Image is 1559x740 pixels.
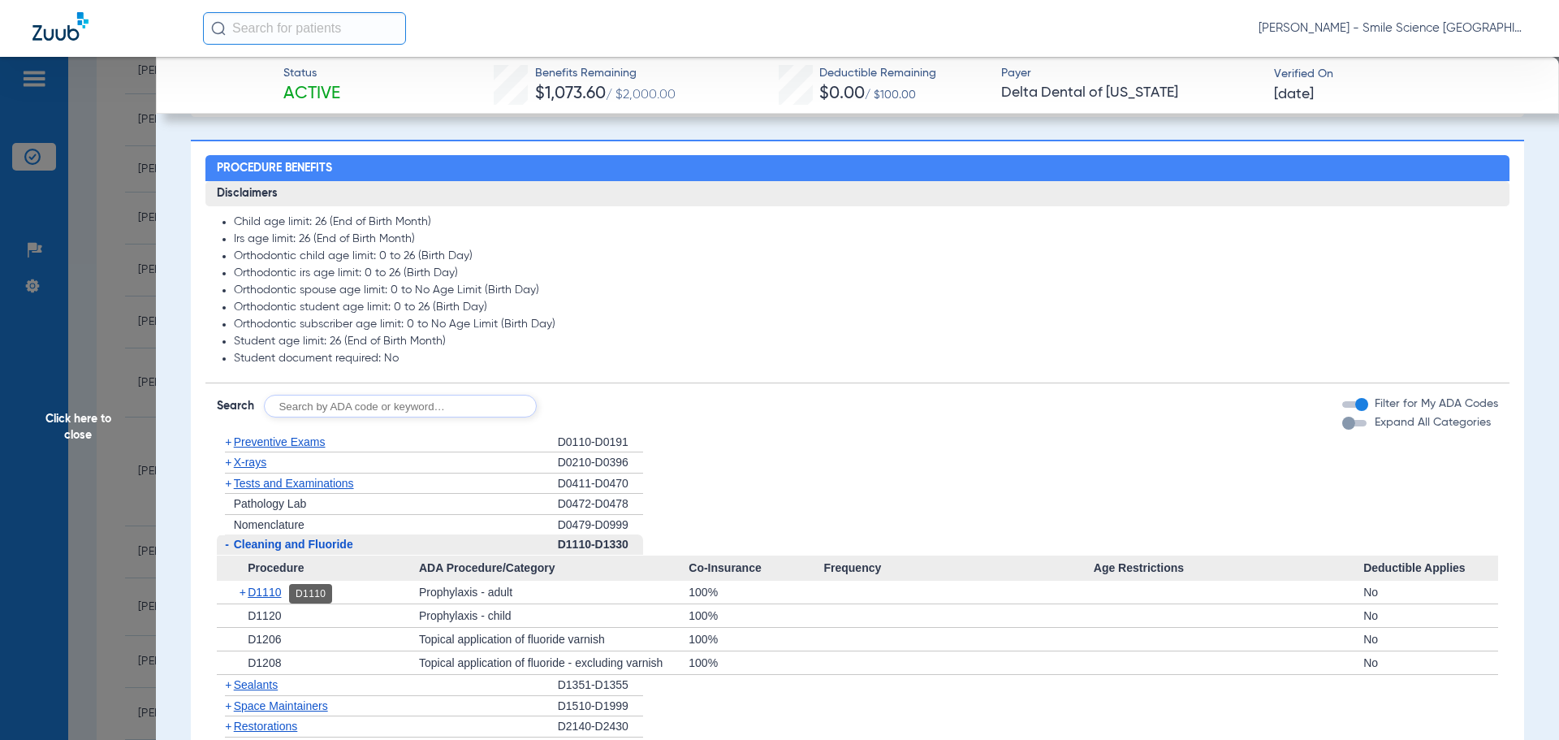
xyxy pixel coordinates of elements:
[558,452,643,474] div: D0210-D0396
[1001,65,1260,82] span: Payer
[234,497,307,510] span: Pathology Lab
[689,651,823,674] div: 100%
[1259,20,1527,37] span: [PERSON_NAME] - Smile Science [GEOGRAPHIC_DATA]
[558,696,643,717] div: D1510-D1999
[819,85,865,102] span: $0.00
[225,538,229,551] span: -
[865,89,916,101] span: / $100.00
[264,395,537,418] input: Search by ADA code or keyword…
[283,83,340,106] span: Active
[606,89,676,102] span: / $2,000.00
[225,435,231,448] span: +
[203,12,406,45] input: Search for patients
[558,534,643,556] div: D1110-D1330
[225,477,231,490] span: +
[225,699,231,712] span: +
[234,335,1499,349] li: Student age limit: 26 (End of Birth Month)
[1363,604,1498,627] div: No
[205,155,1510,181] h2: Procedure Benefits
[558,494,643,515] div: D0472-D0478
[819,65,936,82] span: Deductible Remaining
[419,604,689,627] div: Prophylaxis - child
[234,456,266,469] span: X-rays
[205,181,1510,207] h3: Disclaimers
[419,628,689,651] div: Topical application of fluoride varnish
[535,85,606,102] span: $1,073.60
[217,398,254,414] span: Search
[248,656,281,669] span: D1208
[558,515,643,535] div: D0479-D0999
[234,352,1499,366] li: Student document required: No
[225,456,231,469] span: +
[535,65,676,82] span: Benefits Remaining
[234,249,1499,264] li: Orthodontic child age limit: 0 to 26 (Birth Day)
[248,586,281,599] span: D1110
[225,678,231,691] span: +
[823,556,1093,582] span: Frequency
[240,581,248,604] span: +
[1375,417,1491,428] span: Expand All Categories
[1363,556,1498,582] span: Deductible Applies
[217,556,419,582] span: Procedure
[419,581,689,604] div: Prophylaxis - adult
[234,678,278,691] span: Sealants
[1001,83,1260,103] span: Delta Dental of [US_STATE]
[234,266,1499,281] li: Orthodontic irs age limit: 0 to 26 (Birth Day)
[689,604,823,627] div: 100%
[225,720,231,733] span: +
[558,432,643,453] div: D0110-D0191
[234,435,326,448] span: Preventive Exams
[558,474,643,495] div: D0411-D0470
[1363,628,1498,651] div: No
[234,318,1499,332] li: Orthodontic subscriber age limit: 0 to No Age Limit (Birth Day)
[234,215,1499,230] li: Child age limit: 26 (End of Birth Month)
[689,628,823,651] div: 100%
[1094,556,1363,582] span: Age Restrictions
[234,283,1499,298] li: Orthodontic spouse age limit: 0 to No Age Limit (Birth Day)
[419,556,689,582] span: ADA Procedure/Category
[283,65,340,82] span: Status
[1274,66,1533,83] span: Verified On
[689,556,823,582] span: Co-Insurance
[234,301,1499,315] li: Orthodontic student age limit: 0 to 26 (Birth Day)
[248,633,281,646] span: D1206
[211,21,226,36] img: Search Icon
[248,609,281,622] span: D1120
[234,720,298,733] span: Restorations
[558,716,643,738] div: D2140-D2430
[234,518,304,531] span: Nomenclature
[1363,581,1498,604] div: No
[234,538,353,551] span: Cleaning and Fluoride
[558,675,643,696] div: D1351-D1355
[289,584,332,604] div: D1110
[32,12,89,41] img: Zuub Logo
[1363,651,1498,674] div: No
[1274,84,1314,105] span: [DATE]
[1371,396,1498,413] label: Filter for My ADA Codes
[234,232,1499,247] li: Irs age limit: 26 (End of Birth Month)
[1478,662,1559,740] iframe: Chat Widget
[234,477,354,490] span: Tests and Examinations
[234,699,328,712] span: Space Maintainers
[419,651,689,674] div: Topical application of fluoride - excluding varnish
[689,581,823,604] div: 100%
